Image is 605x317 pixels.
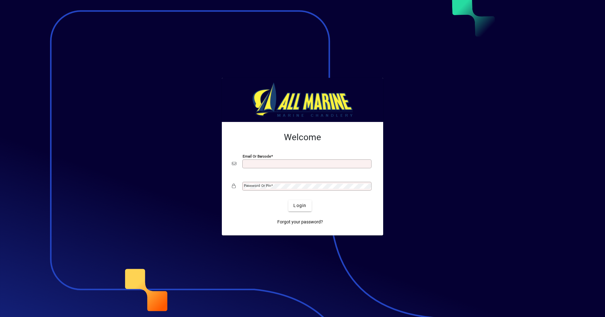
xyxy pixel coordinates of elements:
[232,132,373,143] h2: Welcome
[275,216,326,228] a: Forgot your password?
[244,183,271,188] mat-label: Password or Pin
[243,154,271,158] mat-label: Email or Barcode
[293,202,306,209] span: Login
[288,200,311,211] button: Login
[277,219,323,225] span: Forgot your password?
